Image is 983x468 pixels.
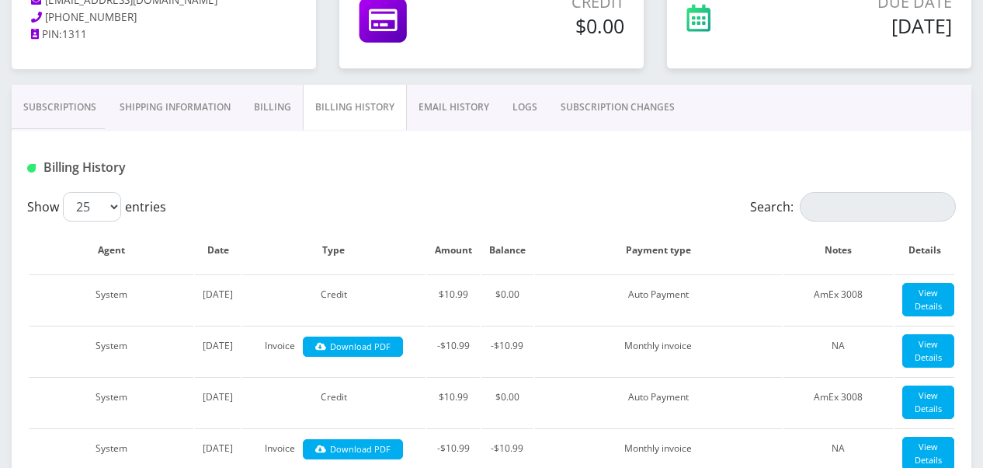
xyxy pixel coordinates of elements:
[535,326,782,375] td: Monthly invoice
[427,326,480,375] td: -$10.99
[29,377,193,427] td: System
[535,228,782,273] th: Payment type
[31,27,62,43] a: PIN:
[427,377,480,427] td: $10.99
[45,10,137,24] span: [PHONE_NUMBER]
[242,85,303,130] a: Billing
[902,283,954,316] a: View Details
[479,14,624,37] h5: $0.00
[62,27,87,41] span: 1311
[242,377,426,427] td: Credit
[407,85,501,130] a: EMAIL HISTORY
[427,274,480,324] td: $10.99
[195,228,241,273] th: Date
[242,274,426,324] td: Credit
[29,326,193,375] td: System
[27,192,166,222] label: Show entries
[783,274,893,324] td: AmEx 3008
[203,288,233,301] span: [DATE]
[29,274,193,324] td: System
[481,377,533,427] td: $0.00
[549,85,686,130] a: SUBSCRIPTION CHANGES
[535,377,782,427] td: Auto Payment
[481,326,533,375] td: -$10.99
[242,228,426,273] th: Type
[63,192,121,222] select: Showentries
[27,160,321,175] h1: Billing History
[303,85,407,130] a: Billing History
[501,85,549,130] a: LOGS
[535,274,782,324] td: Auto Payment
[783,326,893,375] td: NA
[427,228,480,273] th: Amount
[242,326,426,375] td: Invoice
[481,228,533,273] th: Balance
[783,377,893,427] td: AmEx 3008
[203,339,233,352] span: [DATE]
[29,228,193,273] th: Agent
[303,337,403,358] a: Download PDF
[481,274,533,324] td: $0.00
[902,334,954,368] a: View Details
[894,228,954,273] th: Details
[750,192,956,222] label: Search:
[902,386,954,419] a: View Details
[203,442,233,455] span: [DATE]
[108,85,242,130] a: Shipping Information
[800,192,956,222] input: Search:
[783,14,952,37] h5: [DATE]
[303,439,403,460] a: Download PDF
[203,390,233,403] span: [DATE]
[12,85,108,130] a: Subscriptions
[783,228,893,273] th: Notes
